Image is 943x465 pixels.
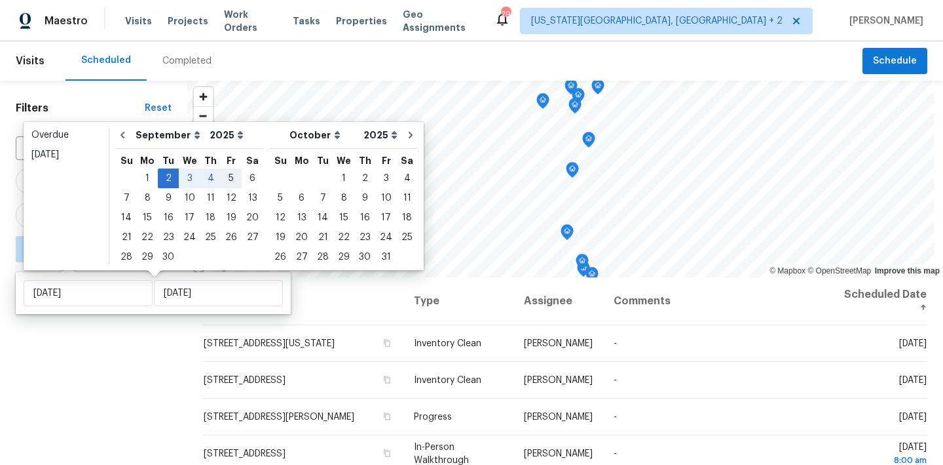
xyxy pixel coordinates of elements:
span: [DATE] [899,413,927,422]
div: Thu Sep 25 2025 [200,228,221,247]
canvas: Map [187,81,934,277]
abbr: Wednesday [337,156,351,165]
div: Map marker [568,98,582,118]
div: Fri Oct 03 2025 [375,169,397,188]
div: 22 [333,228,354,247]
input: Search for an address... [16,140,135,160]
abbr: Friday [382,156,391,165]
button: Zoom in [194,87,213,106]
div: Sun Sep 28 2025 [116,247,137,267]
div: 28 [312,248,333,266]
div: Sat Sep 27 2025 [242,228,263,247]
div: Thu Oct 02 2025 [354,169,375,188]
abbr: Friday [227,156,236,165]
abbr: Thursday [204,156,217,165]
div: 17 [179,209,200,227]
div: 7 [116,189,137,207]
div: 30 [354,248,375,266]
div: Fri Oct 17 2025 [375,208,397,228]
div: Thu Oct 16 2025 [354,208,375,228]
select: Year [360,125,401,145]
abbr: Tuesday [317,156,329,165]
div: Sat Oct 11 2025 [397,188,417,208]
div: Map marker [566,162,579,182]
a: Improve this map [875,266,940,275]
div: 25 [200,228,221,247]
div: Sun Sep 14 2025 [116,208,137,228]
div: Mon Sep 08 2025 [137,188,158,208]
div: Map marker [561,224,574,245]
span: - [614,376,617,385]
input: Wed, Sep 02 [154,280,283,306]
div: 26 [270,248,291,266]
div: 31 [375,248,397,266]
div: 6 [291,189,312,207]
div: 9 [158,189,179,207]
div: Fri Sep 05 2025 [221,169,242,188]
div: Map marker [582,132,595,152]
div: Map marker [564,79,578,99]
abbr: Monday [140,156,155,165]
div: 10 [179,189,200,207]
div: Map marker [585,267,599,287]
div: 20 [291,228,312,247]
div: Mon Oct 27 2025 [291,247,312,267]
div: 6 [242,169,263,188]
div: 15 [137,209,158,227]
div: 5 [270,189,291,207]
span: Projects [168,14,208,28]
div: Mon Sep 15 2025 [137,208,158,228]
div: Sat Sep 06 2025 [242,169,263,188]
div: Mon Oct 20 2025 [291,228,312,247]
div: 12 [270,209,291,227]
div: 8 [137,189,158,207]
div: Fri Sep 19 2025 [221,208,242,228]
div: Wed Oct 15 2025 [333,208,354,228]
div: Fri Sep 12 2025 [221,188,242,208]
div: Wed Sep 03 2025 [179,169,200,188]
div: Tue Sep 09 2025 [158,188,179,208]
button: Copy Address [381,447,393,459]
button: Copy Address [381,374,393,386]
span: Schedule [873,53,917,70]
div: 7 [312,189,333,207]
div: Wed Oct 08 2025 [333,188,354,208]
div: 28 [116,248,137,266]
div: Thu Sep 11 2025 [200,188,221,208]
div: Fri Oct 10 2025 [375,188,397,208]
th: Address [203,277,403,325]
div: Overdue [31,129,101,142]
div: Scheduled [81,54,131,67]
abbr: Sunday [274,156,287,165]
div: Fri Sep 26 2025 [221,228,242,247]
th: Assignee [513,277,603,325]
span: [PERSON_NAME] [524,413,593,422]
span: - [614,449,617,458]
div: 12 [221,189,242,207]
div: 20 [242,209,263,227]
div: 23 [354,228,375,247]
span: [STREET_ADDRESS] [204,376,286,385]
div: Thu Oct 30 2025 [354,247,375,267]
div: Mon Sep 29 2025 [137,247,158,267]
div: Tue Sep 02 2025 [158,169,179,188]
div: 27 [242,228,263,247]
div: Map marker [572,88,585,108]
div: 4 [397,169,417,188]
button: Schedule [862,48,927,75]
span: [PERSON_NAME] [844,14,923,28]
abbr: Wednesday [183,156,197,165]
div: Mon Sep 01 2025 [137,169,158,188]
div: [DATE] [31,148,101,161]
th: Scheduled Date ↑ [832,277,927,325]
div: Mon Oct 13 2025 [291,208,312,228]
select: Year [206,125,247,145]
div: Tue Sep 30 2025 [158,247,179,267]
abbr: Saturday [246,156,259,165]
div: 14 [116,209,137,227]
abbr: Saturday [401,156,413,165]
div: Sun Sep 07 2025 [116,188,137,208]
div: 1 [137,169,158,188]
div: Thu Oct 23 2025 [354,228,375,247]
